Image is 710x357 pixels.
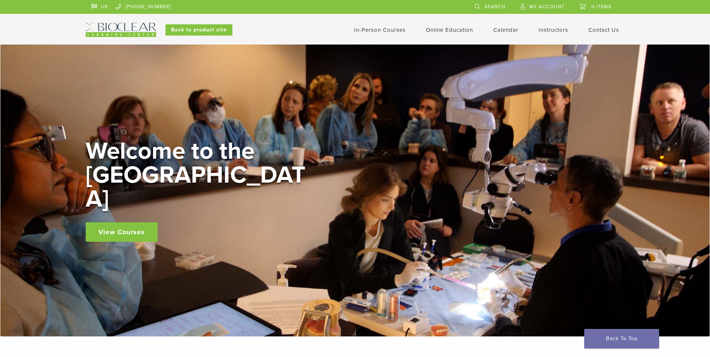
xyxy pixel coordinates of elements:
[426,27,473,33] a: Online Education
[165,24,232,36] a: Back to product site
[484,4,505,10] span: Search
[539,27,568,33] a: Instructors
[354,27,406,33] a: In-Person Courses
[584,329,659,348] a: Back To Top
[493,27,518,33] a: Calendar
[86,139,310,211] h2: Welcome to the [GEOGRAPHIC_DATA]
[588,27,619,33] a: Contact Us
[591,4,612,10] span: 0 items
[529,4,564,10] span: My Account
[86,23,156,37] img: Bioclear
[86,222,158,242] a: View Courses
